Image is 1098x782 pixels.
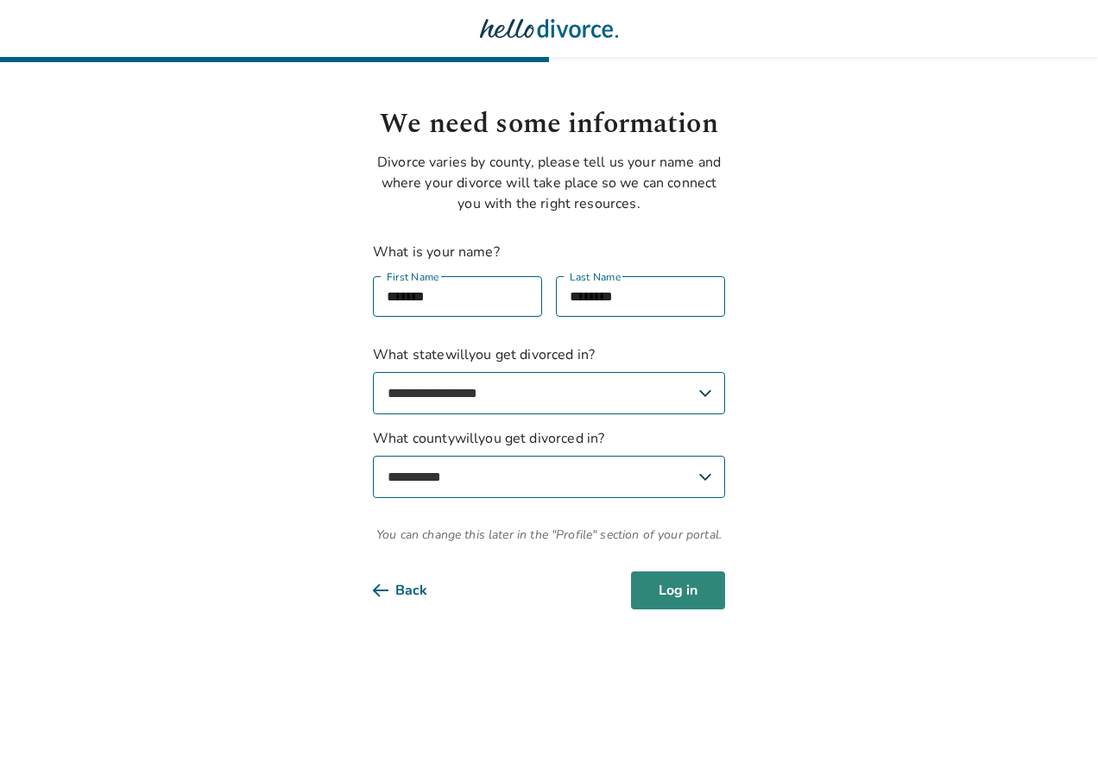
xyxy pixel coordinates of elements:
[480,11,618,46] img: Hello Divorce Logo
[1012,699,1098,782] iframe: Chat Widget
[373,104,725,145] h1: We need some information
[373,456,725,498] select: What countywillyou get divorced in?
[373,243,500,262] label: What is your name?
[373,344,725,414] label: What state will you get divorced in?
[570,268,622,286] label: Last Name
[373,152,725,214] p: Divorce varies by county, please tell us your name and where your divorce will take place so we c...
[631,571,725,609] button: Log in
[373,571,455,609] button: Back
[373,526,725,544] span: You can change this later in the "Profile" section of your portal.
[373,428,725,498] label: What county will you get divorced in?
[373,372,725,414] select: What statewillyou get divorced in?
[387,268,439,286] label: First Name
